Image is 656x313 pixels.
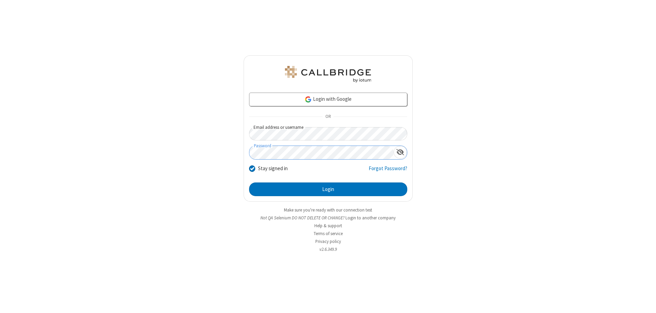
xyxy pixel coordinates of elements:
a: Make sure you're ready with our connection test [284,207,372,213]
a: Forgot Password? [369,165,407,178]
input: Password [249,146,394,159]
a: Privacy policy [315,239,341,244]
li: Not QA Selenium DO NOT DELETE OR CHANGE? [244,215,413,221]
img: google-icon.png [304,96,312,103]
div: Show password [394,146,407,159]
li: v2.6.349.9 [244,246,413,253]
button: Login to another company [345,215,396,221]
a: Login with Google [249,93,407,106]
span: OR [323,112,333,122]
input: Email address or username [249,127,407,140]
button: Login [249,182,407,196]
label: Stay signed in [258,165,288,173]
a: Help & support [314,223,342,229]
img: QA Selenium DO NOT DELETE OR CHANGE [284,66,372,82]
a: Terms of service [314,231,343,236]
